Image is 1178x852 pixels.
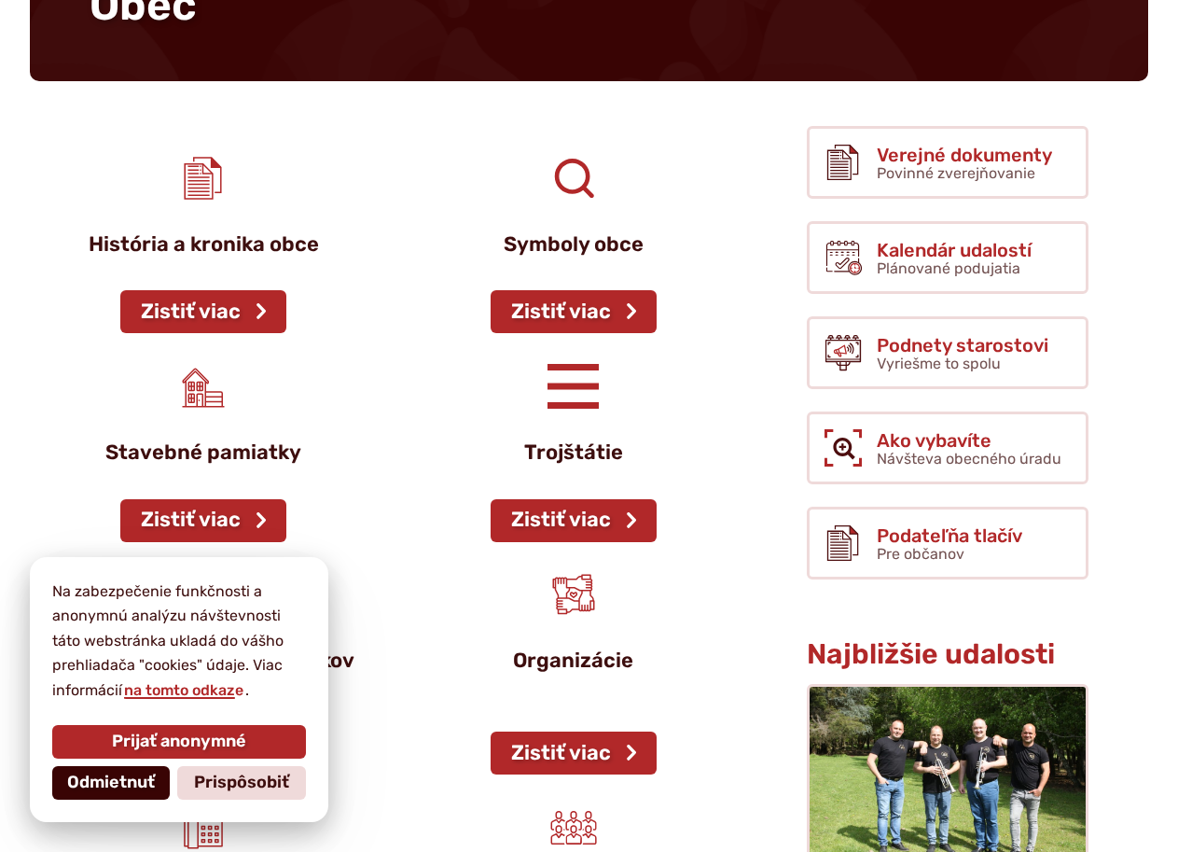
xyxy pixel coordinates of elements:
span: Povinné zverejňovanie [877,164,1035,182]
span: Prispôsobiť [194,773,289,793]
a: Kalendár udalostí Plánované podujatia [807,221,1088,294]
a: Zistiť viac [120,290,286,333]
span: Plánované podujatia [877,259,1020,277]
button: Prispôsobiť [177,766,306,800]
button: Prijať anonymné [52,725,306,759]
span: Odmietnuť [67,773,155,793]
a: Zistiť viac [491,499,657,542]
a: Podnety starostovi Vyriešme to spolu [807,316,1088,389]
span: Pre občanov [877,545,964,563]
h3: Najbližšie udalosti [807,639,1088,670]
span: Vyriešme to spolu [877,355,1001,372]
button: Odmietnuť [52,766,170,800]
p: Trojštátie [423,440,726,465]
a: Podateľňa tlačív Pre občanov [807,507,1088,580]
a: Zistiť viac [120,499,286,542]
span: Návšteva obecného úradu [877,450,1061,468]
span: Ako vybavíte [877,430,1061,451]
p: Symboly obce [423,232,726,257]
p: Na zabezpečenie funkčnosti a anonymnú analýzu návštevnosti táto webstránka ukladá do vášho prehli... [52,580,306,703]
span: Verejné dokumenty [877,145,1052,165]
a: Zistiť viac [491,290,657,333]
a: Zistiť viac [491,732,657,775]
a: Verejné dokumenty Povinné zverejňovanie [807,126,1088,199]
span: Podnety starostovi [877,335,1048,356]
span: Podateľňa tlačív [877,525,1022,546]
a: Ako vybavíte Návšteva obecného úradu [807,412,1088,484]
p: Organizácie [423,649,726,673]
a: na tomto odkaze [122,681,245,699]
p: Stavebné pamiatky [52,440,355,465]
span: Prijať anonymné [112,732,246,752]
span: Kalendár udalostí [877,240,1032,260]
p: História a kronika obce [52,232,355,257]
